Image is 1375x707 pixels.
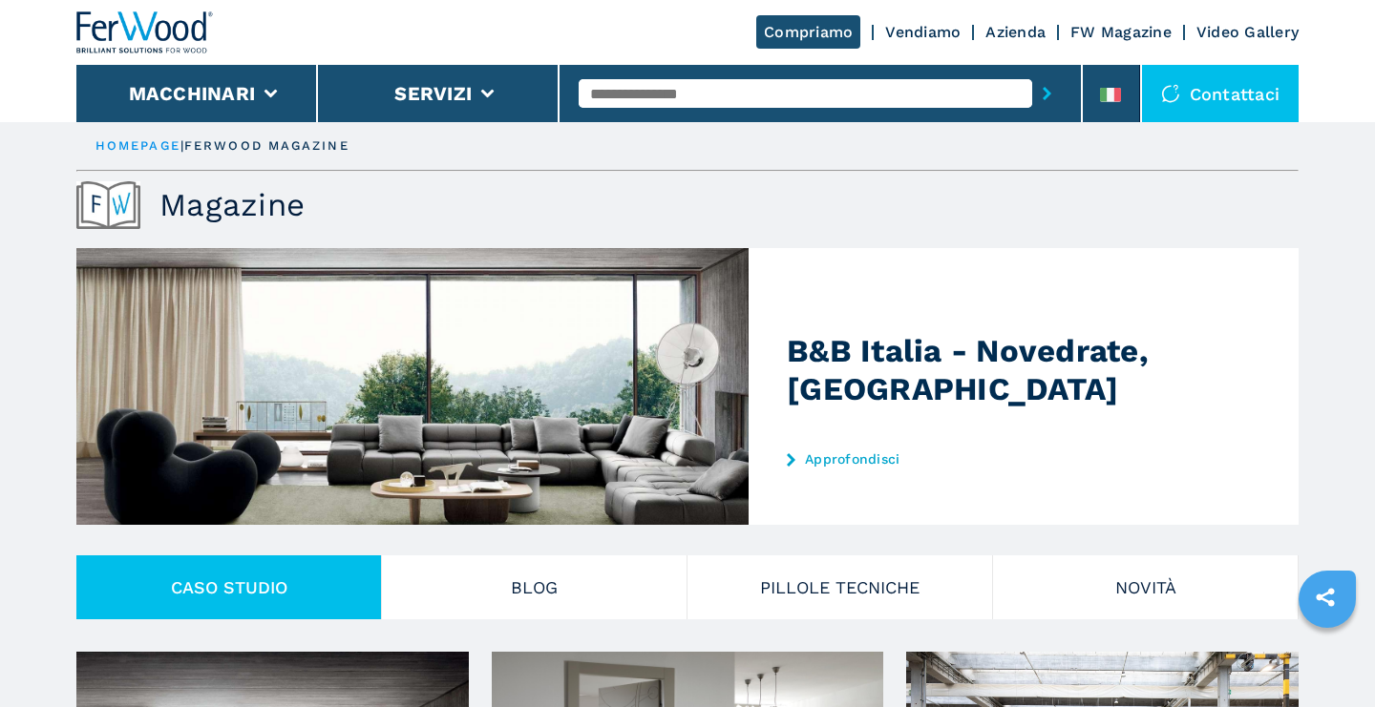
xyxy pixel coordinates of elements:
div: Contattaci [1142,65,1300,122]
span: | [180,138,184,153]
p: ferwood magazine [184,137,349,155]
button: Macchinari [129,82,256,105]
a: HOMEPAGE [95,138,180,153]
iframe: Chat [1294,621,1361,693]
button: Novità [993,555,1299,619]
a: FW Magazine [1070,23,1172,41]
button: Blog [382,555,687,619]
a: Vendiamo [885,23,961,41]
button: submit-button [1032,72,1062,115]
a: sharethis [1301,573,1349,621]
button: Servizi [394,82,472,105]
button: CASO STUDIO [76,555,382,619]
a: Azienda [985,23,1046,41]
h1: Magazine [159,186,305,224]
a: Compriamo [756,15,860,49]
img: Contattaci [1161,84,1180,103]
a: Approfondisci [787,451,1161,467]
img: Ferwood [76,11,214,53]
img: Magazine [76,181,140,229]
a: Video Gallery [1196,23,1299,41]
img: B&B Italia - Novedrate, Italia [76,248,828,525]
button: PILLOLE TECNICHE [687,555,993,619]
